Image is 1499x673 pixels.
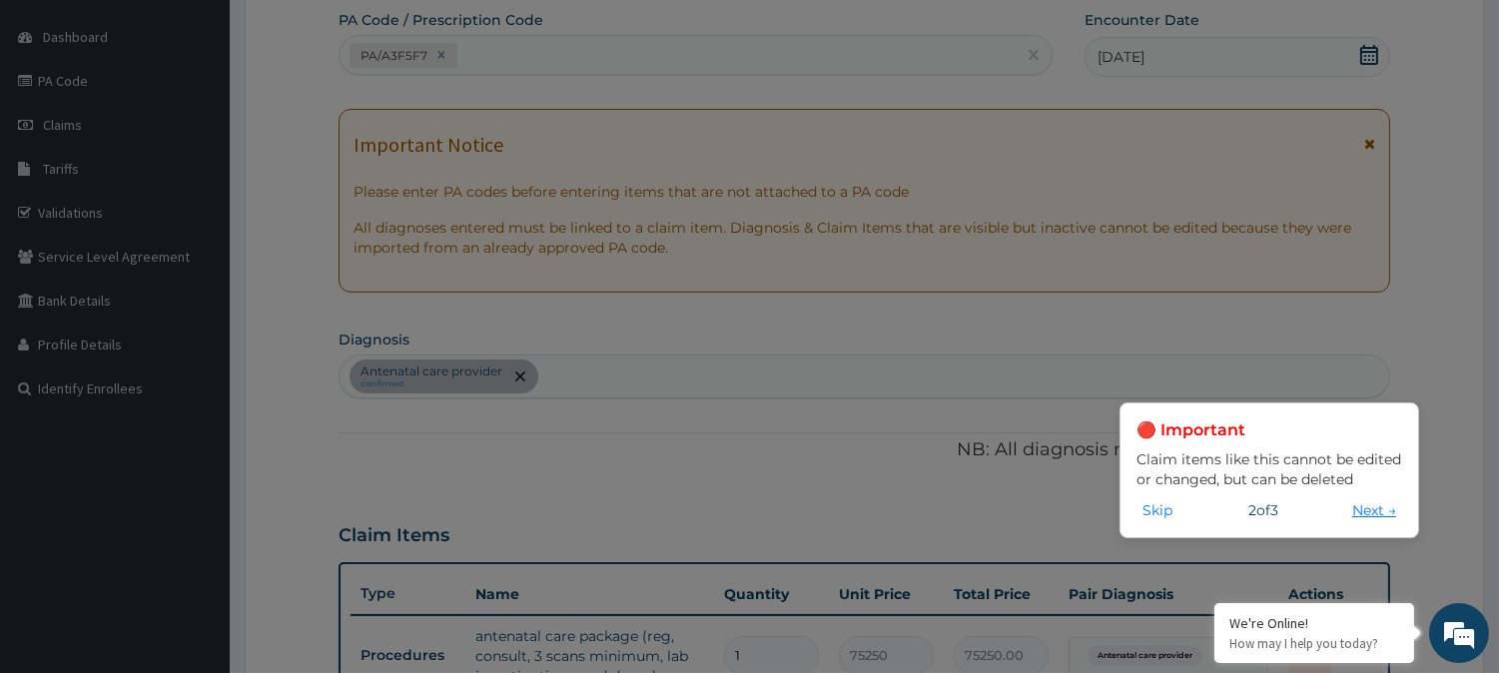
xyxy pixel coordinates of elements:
span: We're online! [116,207,276,408]
h3: 🔴 Important [1136,419,1402,441]
button: Next → [1346,499,1402,521]
textarea: Type your message and hit 'Enter' [10,455,380,525]
span: 2 of 3 [1248,500,1278,520]
div: We're Online! [1229,614,1399,632]
div: Chat with us now [104,112,336,138]
div: Minimize live chat window [328,10,375,58]
p: How may I help you today? [1229,635,1399,652]
button: Skip [1136,499,1178,521]
img: d_794563401_company_1708531726252_794563401 [37,100,81,150]
p: Claim items like this cannot be edited or changed, but can be deleted [1136,449,1402,489]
